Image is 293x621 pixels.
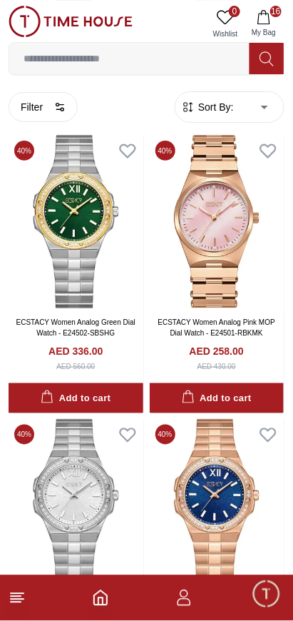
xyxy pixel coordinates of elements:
[48,344,103,358] h4: AED 336.00
[158,318,275,337] a: ECSTACY Women Analog Pink MOP Dial Watch - E24501-RBKMK
[9,419,143,592] img: ECSTACY Women's Analog Silver Dial Watch - E24502-SBSS
[14,471,279,528] div: Chat with us now
[1,571,143,619] div: Home
[14,423,279,453] div: Find your dream watch—experts ready to assist!
[150,383,284,414] button: Add to cart
[150,135,284,308] img: ECSTACY Women Analog Pink MOP Dial Watch - E24501-RBKMK
[9,135,143,308] img: ECSTACY Women Analog Green Dial Watch - E24502-SBSHG
[155,141,175,161] span: 40 %
[190,344,244,358] h4: AED 258.00
[9,92,78,122] button: Filter
[9,6,133,37] img: ...
[9,383,143,414] button: Add to cart
[185,602,251,614] span: Conversation
[207,29,243,39] span: Wishlist
[150,419,284,592] img: ECSTACY Women's Analog Dark Blue Dial Watch - E24502-RBKN
[14,425,34,445] span: 40 %
[155,425,175,445] span: 40 %
[41,390,110,407] div: Add to cart
[145,571,292,619] div: Conversation
[246,27,282,38] span: My Bag
[63,490,254,509] span: Chat with us now
[92,590,109,607] a: Home
[14,141,34,161] span: 40 %
[250,14,279,43] em: Minimize
[270,6,282,17] span: 16
[197,361,236,372] div: AED 430.00
[16,318,135,337] a: ECSTACY Women Analog Green Dial Watch - E24502-SBSHG
[14,389,269,416] div: Timehousecompany
[57,602,86,614] span: Home
[181,100,234,114] button: Sort By:
[251,579,282,610] div: Chat Widget
[207,6,243,42] a: 0Wishlist
[243,6,284,42] button: 16My Bag
[229,6,240,17] span: 0
[16,15,43,44] img: Company logo
[182,390,252,407] div: Add to cart
[56,361,95,372] div: AED 560.00
[195,100,234,114] span: Sort By:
